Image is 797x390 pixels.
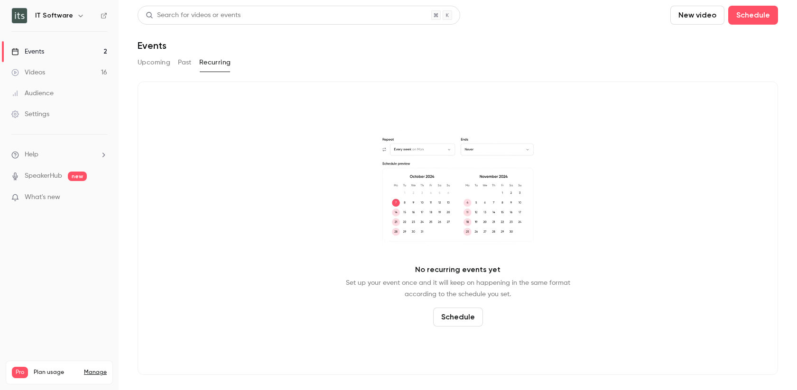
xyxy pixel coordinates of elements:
[433,308,483,327] button: Schedule
[11,89,54,98] div: Audience
[11,109,49,119] div: Settings
[25,150,38,160] span: Help
[25,192,60,202] span: What's new
[670,6,724,25] button: New video
[199,55,231,70] button: Recurring
[25,171,62,181] a: SpeakerHub
[11,150,107,160] li: help-dropdown-opener
[178,55,192,70] button: Past
[138,40,167,51] h1: Events
[34,369,78,376] span: Plan usage
[68,172,87,181] span: new
[84,369,107,376] a: Manage
[146,10,241,20] div: Search for videos or events
[12,367,28,378] span: Pro
[728,6,778,25] button: Schedule
[35,11,73,20] h6: IT Software
[346,277,570,300] p: Set up your event once and it will keep on happening in the same format according to the schedule...
[138,55,170,70] button: Upcoming
[12,8,27,23] img: IT Software
[11,47,44,56] div: Events
[415,264,500,275] p: No recurring events yet
[11,68,45,77] div: Videos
